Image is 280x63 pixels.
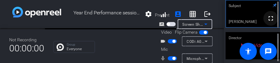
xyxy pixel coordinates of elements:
button: signal_cellular_alt [156,7,171,21]
mat-icon: screen_share_outline [159,20,167,28]
div: Not Recording [9,37,44,43]
mat-icon: accessibility [245,48,252,55]
p: Everyone [67,47,92,51]
span: CODi A05020 Webcam (1a19:0c17) [187,39,251,44]
mat-icon: message [265,48,272,55]
p: Group [67,43,92,46]
mat-icon: fullscreen [267,15,274,22]
span: Video [161,29,172,35]
mat-icon: mic_none [160,55,168,62]
mat-icon: videocam_outline [160,38,168,45]
div: Present [155,12,216,18]
span: Year End Performance sessions [61,7,141,21]
div: Mic [155,46,216,53]
span: Flip Camera [175,29,198,35]
span: Screen Sharing [183,22,210,27]
mat-icon: logout [204,10,211,18]
mat-icon: account_box [174,10,182,18]
mat-icon: settings [145,10,152,18]
span: 00:00:00 [9,41,44,56]
div: Director [226,32,280,44]
img: white-gradient.svg [12,7,61,17]
mat-icon: grid_on [189,10,196,18]
img: Chat Icon [57,43,64,51]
